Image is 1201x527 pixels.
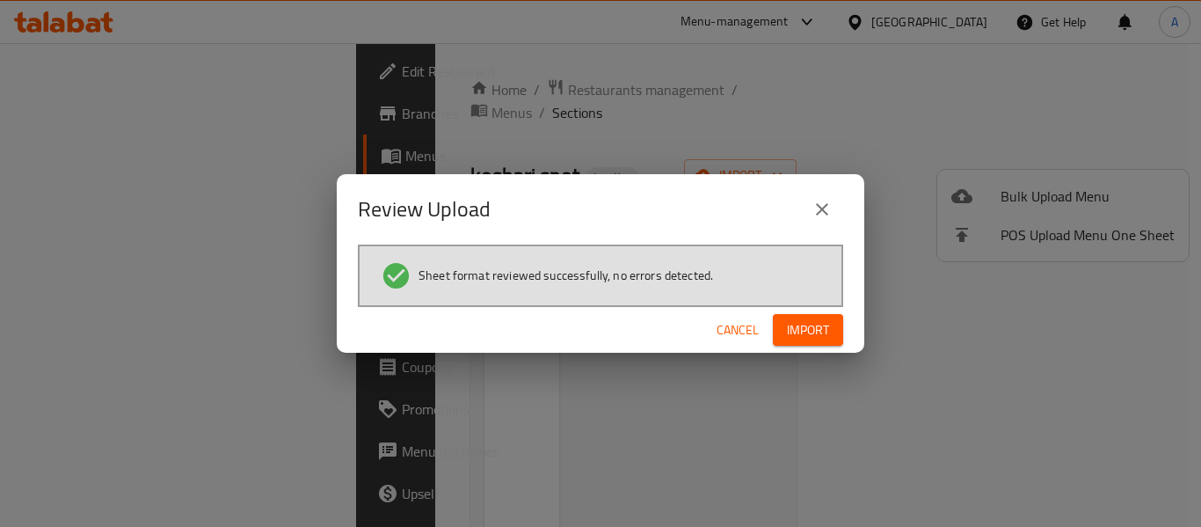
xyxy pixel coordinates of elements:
[419,267,713,284] span: Sheet format reviewed successfully, no errors detected.
[801,188,843,231] button: close
[710,314,766,347] button: Cancel
[773,314,843,347] button: Import
[717,319,759,341] span: Cancel
[358,195,491,223] h2: Review Upload
[787,319,829,341] span: Import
